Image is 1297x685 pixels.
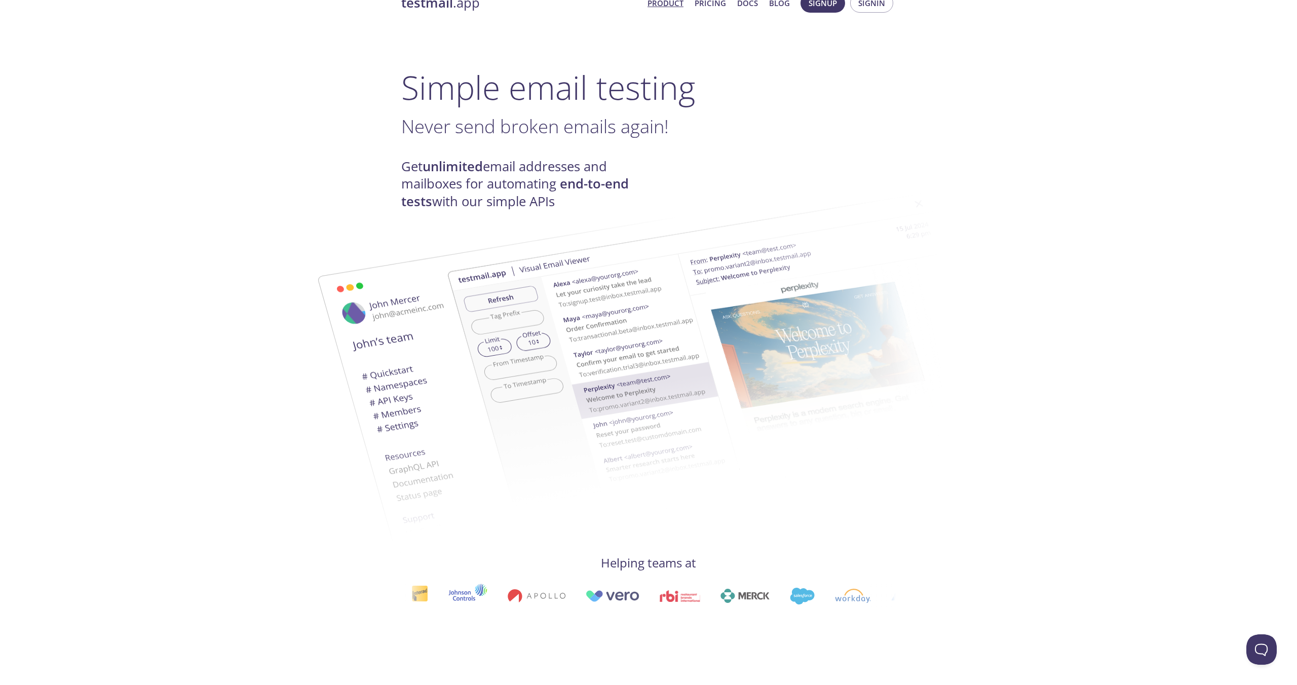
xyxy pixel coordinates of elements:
[659,590,700,602] img: rbi
[401,68,896,107] h1: Simple email testing
[507,589,565,603] img: apollo
[401,555,896,571] h4: Helping teams at
[448,584,487,608] img: johnsoncontrols
[401,175,629,210] strong: end-to-end tests
[411,585,428,607] img: interac
[834,589,870,603] img: workday
[423,158,483,175] strong: unlimited
[280,211,827,554] img: testmail-email-viewer
[401,113,669,139] span: Never send broken emails again!
[401,158,648,210] h4: Get email addresses and mailboxes for automating with our simple APIs
[447,178,994,521] img: testmail-email-viewer
[789,588,814,604] img: salesforce
[1246,634,1277,665] iframe: Help Scout Beacon - Open
[720,589,769,603] img: merck
[585,590,639,602] img: vero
